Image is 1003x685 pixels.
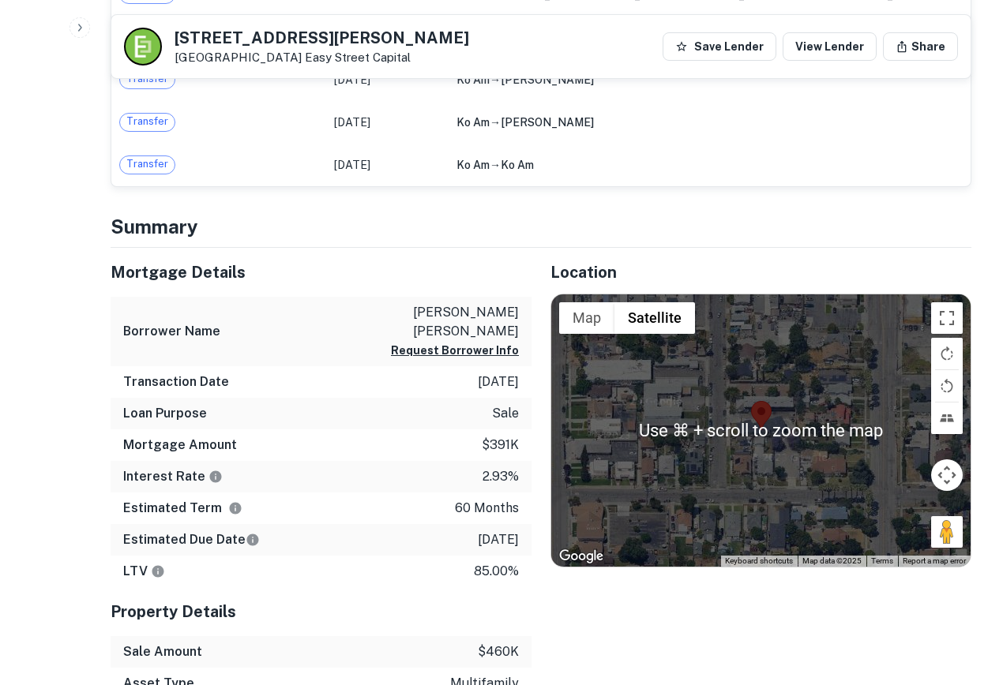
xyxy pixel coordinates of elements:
a: View Lender [783,32,877,61]
button: Show satellite imagery [614,302,695,334]
p: [DATE] [478,372,519,391]
h6: Sale Amount [123,642,202,661]
h6: Interest Rate [123,467,223,486]
div: → [456,71,988,88]
button: Rotate map counterclockwise [931,370,963,402]
span: Map data ©2025 [802,556,862,565]
p: [PERSON_NAME] [PERSON_NAME] [377,303,519,341]
p: sale [492,404,519,423]
button: Rotate map clockwise [931,338,963,369]
h6: LTV [123,562,165,581]
td: [DATE] [326,58,449,101]
p: $391k [482,436,519,455]
h6: Mortgage Amount [123,436,237,455]
h6: Estimated Due Date [123,530,260,549]
span: Transfer [120,114,175,129]
p: 85.00% [474,562,519,581]
a: Terms (opens in new tab) [871,556,893,565]
p: 60 months [455,499,519,518]
h5: Mortgage Details [111,260,532,284]
td: [DATE] [326,101,449,144]
h6: Borrower Name [123,322,220,341]
a: Report a map error [903,556,966,565]
h6: Estimated Term [123,499,242,518]
button: Toggle fullscreen view [931,302,963,334]
svg: Term is based on a standard schedule for this type of loan. [228,501,242,515]
button: Save Lender [663,32,776,61]
td: [DATE] [326,144,449,186]
svg: Estimate is based on a standard schedule for this type of loan. [246,533,260,547]
span: ko am [456,159,490,171]
h6: Loan Purpose [123,404,207,423]
img: Google [555,546,607,567]
h4: Summary [111,212,971,241]
h5: [STREET_ADDRESS][PERSON_NAME] [175,30,469,46]
span: Transfer [120,71,175,87]
span: Transfer [120,156,175,172]
span: [PERSON_NAME] [501,116,594,129]
button: Share [883,32,958,61]
svg: The interest rates displayed on the website are for informational purposes only and may be report... [208,470,223,484]
button: Drag Pegman onto the map to open Street View [931,516,963,548]
svg: LTVs displayed on the website are for informational purposes only and may be reported incorrectly... [151,564,165,578]
p: [DATE] [478,530,519,549]
p: $460k [478,642,519,661]
span: [PERSON_NAME] [501,73,594,86]
button: Tilt map [931,402,963,434]
h5: Property Details [111,600,532,623]
button: Keyboard shortcuts [725,556,793,567]
div: → [456,156,988,174]
h6: Transaction Date [123,372,229,391]
p: 2.93% [483,467,519,486]
p: [GEOGRAPHIC_DATA] [175,51,469,65]
span: ko am [501,159,534,171]
button: Map camera controls [931,459,963,491]
button: Show street map [559,302,614,334]
div: → [456,114,988,131]
iframe: Chat Widget [924,559,1003,634]
span: ko am [456,116,490,129]
button: Request Borrower Info [391,341,519,360]
a: Open this area in Google Maps (opens a new window) [555,546,607,567]
span: ko am [456,73,490,86]
a: Easy Street Capital [305,51,411,64]
h5: Location [550,260,971,284]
